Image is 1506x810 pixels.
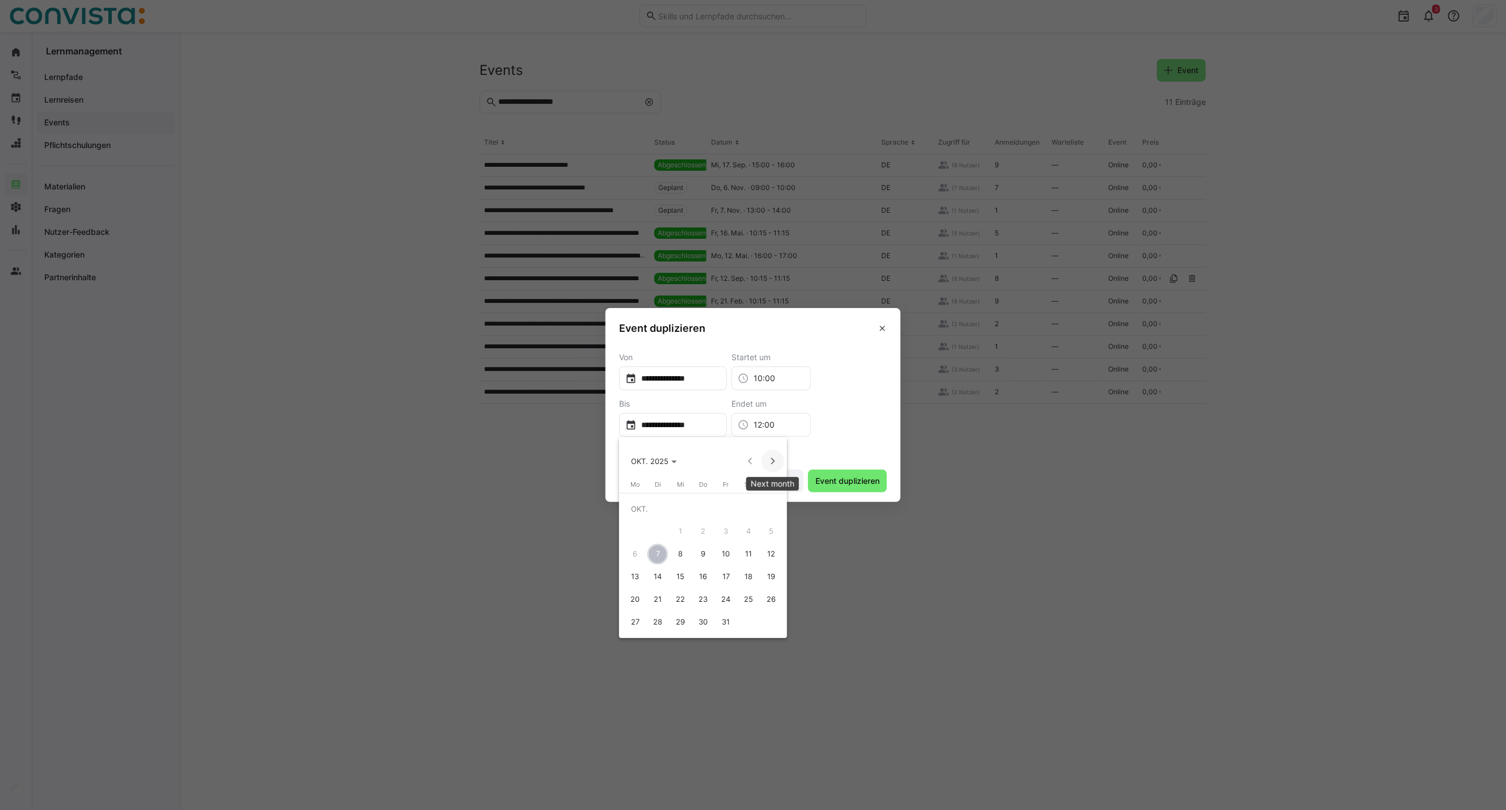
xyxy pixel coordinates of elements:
[670,567,691,587] span: 15
[625,612,645,632] span: 27
[714,588,737,611] button: 24. Oktober 2025
[670,589,691,610] span: 22
[737,566,760,588] button: 18. Oktober 2025
[625,544,645,564] span: 6
[738,589,759,610] span: 25
[739,450,762,472] button: Previous month
[626,451,682,471] button: Choose month and year
[760,588,783,611] button: 26. Oktober 2025
[762,450,784,472] button: Next month
[738,567,759,587] span: 18
[646,543,669,566] button: 7. Oktober 2025
[761,567,781,587] span: 19
[737,588,760,611] button: 25. Oktober 2025
[670,521,691,542] span: 1
[669,566,692,588] button: 15. Oktober 2025
[670,612,691,632] span: 29
[647,544,668,564] span: 7
[692,543,714,566] button: 9. Oktober 2025
[692,566,714,588] button: 16. Oktober 2025
[737,520,760,543] button: 4. Oktober 2025
[760,520,783,543] button: 5. Oktober 2025
[692,520,714,543] button: 2. Oktober 2025
[646,566,669,588] button: 14. Oktober 2025
[625,589,645,610] span: 20
[746,477,799,491] div: Next month
[655,480,661,488] span: Di
[624,588,646,611] button: 20. Oktober 2025
[630,480,640,488] span: Mo
[670,544,691,564] span: 8
[692,588,714,611] button: 23. Oktober 2025
[714,611,737,634] button: 31. Oktober 2025
[647,567,668,587] span: 14
[714,543,737,566] button: 10. Oktober 2025
[647,589,668,610] span: 21
[714,520,737,543] button: 3. Oktober 2025
[669,611,692,634] button: 29. Oktober 2025
[699,480,708,488] span: Do
[760,543,783,566] button: 12. Oktober 2025
[693,612,713,632] span: 30
[738,521,759,542] span: 4
[716,567,736,587] span: 17
[716,544,736,564] span: 10
[761,589,781,610] span: 26
[669,520,692,543] button: 1. Oktober 2025
[624,497,783,520] td: OKT.
[624,566,646,588] button: 13. Oktober 2025
[631,457,668,466] span: OKT. 2025
[737,543,760,566] button: 11. Oktober 2025
[738,544,759,564] span: 11
[693,589,713,610] span: 23
[693,567,713,587] span: 16
[693,521,713,542] span: 2
[761,544,781,564] span: 12
[677,480,684,488] span: Mi
[624,543,646,566] button: 6. Oktober 2025
[625,567,645,587] span: 13
[761,521,781,542] span: 5
[714,566,737,588] button: 17. Oktober 2025
[760,566,783,588] button: 19. Oktober 2025
[716,521,736,542] span: 3
[647,612,668,632] span: 28
[646,611,669,634] button: 28. Oktober 2025
[624,611,646,634] button: 27. Oktober 2025
[646,588,669,611] button: 21. Oktober 2025
[716,589,736,610] span: 24
[693,544,713,564] span: 9
[669,588,692,611] button: 22. Oktober 2025
[669,543,692,566] button: 8. Oktober 2025
[716,612,736,632] span: 31
[692,611,714,634] button: 30. Oktober 2025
